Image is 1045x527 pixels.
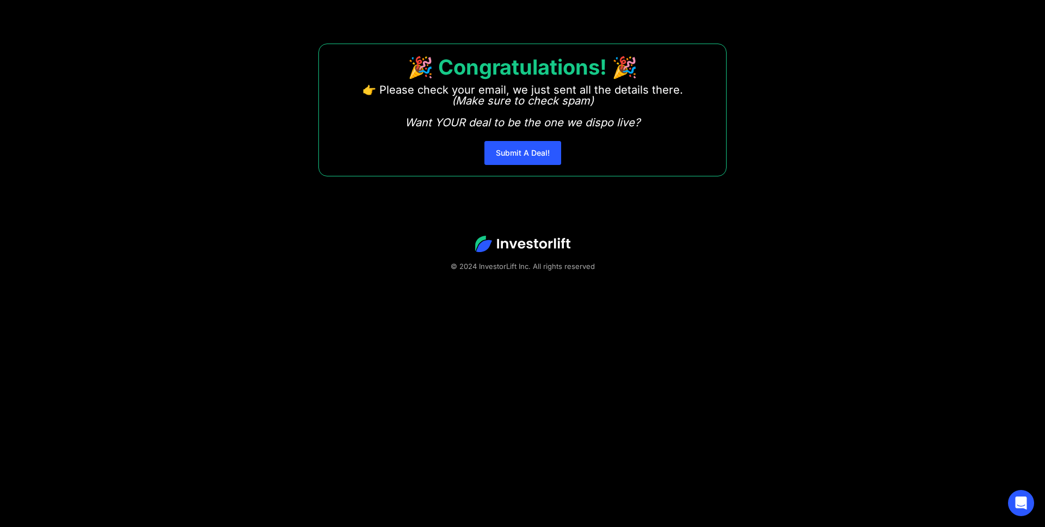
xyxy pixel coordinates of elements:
p: 👉 Please check your email, we just sent all the details there. ‍ [362,84,683,128]
strong: 🎉 Congratulations! 🎉 [408,54,637,79]
em: (Make sure to check spam) Want YOUR deal to be the one we dispo live? [405,94,640,129]
a: Submit A Deal! [484,141,561,165]
div: Open Intercom Messenger [1008,490,1034,516]
div: © 2024 InvestorLift Inc. All rights reserved [38,261,1007,272]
